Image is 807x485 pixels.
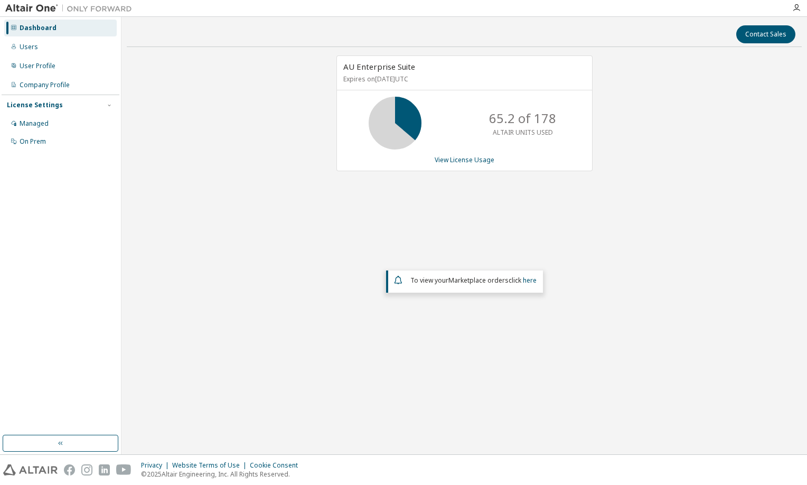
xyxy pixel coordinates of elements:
[20,43,38,51] div: Users
[20,119,49,128] div: Managed
[250,461,304,470] div: Cookie Consent
[64,464,75,475] img: facebook.svg
[489,109,556,127] p: 65.2 of 178
[410,276,537,285] span: To view your click
[141,470,304,479] p: © 2025 Altair Engineering, Inc. All Rights Reserved.
[3,464,58,475] img: altair_logo.svg
[20,62,55,70] div: User Profile
[343,74,583,83] p: Expires on [DATE] UTC
[99,464,110,475] img: linkedin.svg
[116,464,132,475] img: youtube.svg
[523,276,537,285] a: here
[141,461,172,470] div: Privacy
[7,101,63,109] div: License Settings
[343,61,415,72] span: AU Enterprise Suite
[448,276,509,285] em: Marketplace orders
[736,25,795,43] button: Contact Sales
[5,3,137,14] img: Altair One
[435,155,494,164] a: View License Usage
[493,128,553,137] p: ALTAIR UNITS USED
[81,464,92,475] img: instagram.svg
[20,81,70,89] div: Company Profile
[172,461,250,470] div: Website Terms of Use
[20,24,57,32] div: Dashboard
[20,137,46,146] div: On Prem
